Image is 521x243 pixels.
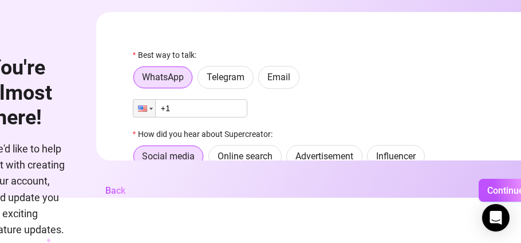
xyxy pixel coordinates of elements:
span: Advertisement [295,151,353,162]
span: WhatsApp [142,72,184,83]
label: Best way to talk: [133,49,204,61]
div: United States: + 1 [133,100,155,117]
input: 1 (702) 123-4567 [133,99,247,117]
div: Open Intercom Messenger [482,204,510,232]
span: Back [105,185,125,196]
span: Influencer [376,151,416,162]
button: Back [96,179,135,202]
span: Online search [218,151,273,162]
label: How did you hear about Supercreator: [133,128,280,140]
span: Telegram [207,72,244,83]
span: Social media [142,151,195,162]
span: Email [267,72,290,83]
